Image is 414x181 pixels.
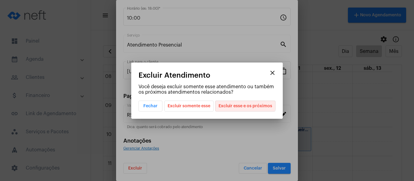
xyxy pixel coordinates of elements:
[139,84,275,95] p: Você deseja excluir somente esse atendimento ou também os próximos atendimentos relacionados?
[164,101,214,112] button: Excluir somente esse
[139,101,162,112] button: Fechar
[139,71,210,79] span: Excluir Atendimento
[168,101,210,111] span: Excluir somente esse
[215,101,275,112] button: Excluir esse e os próximos
[219,101,272,111] span: Excluir esse e os próximos
[143,104,158,108] span: Fechar
[269,69,276,76] mat-icon: close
